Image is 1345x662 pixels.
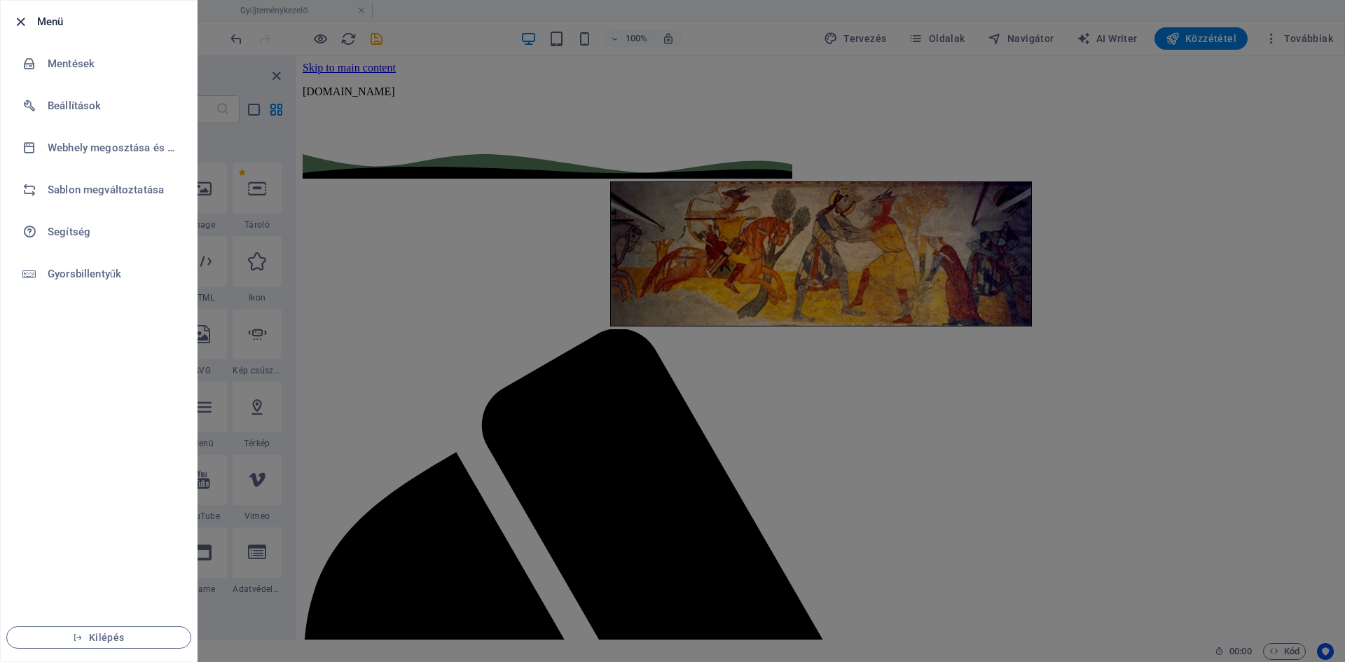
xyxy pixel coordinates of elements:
button: Kilépés [6,626,191,649]
h6: Beállítások [48,97,177,114]
h6: Webhely megosztása és másolása [48,139,177,156]
h6: Menü [37,13,186,30]
h6: Segítség [48,223,177,240]
h6: Mentések [48,55,177,72]
a: Segítség [1,211,197,253]
h6: Sablon megváltoztatása [48,181,177,198]
a: Skip to main content [6,6,99,18]
span: Kilépés [18,632,179,643]
h6: Gyorsbillentyűk [48,266,177,282]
